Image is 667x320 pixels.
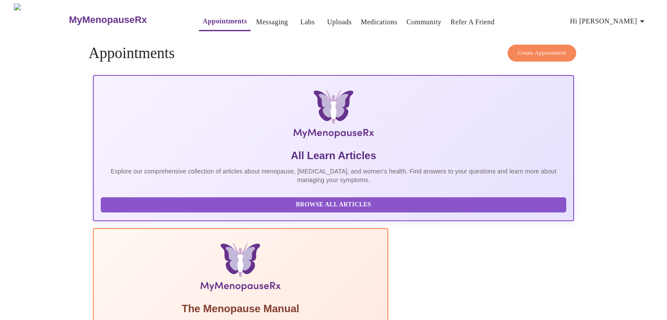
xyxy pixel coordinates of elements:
button: Labs [294,13,321,31]
h3: MyMenopauseRx [69,14,147,26]
button: Appointments [199,13,250,31]
button: Messaging [253,13,291,31]
h5: All Learn Articles [101,149,566,163]
p: Explore our comprehensive collection of articles about menopause, [MEDICAL_DATA], and women's hea... [101,167,566,184]
img: MyMenopauseRx Logo [14,3,68,36]
button: Community [403,13,445,31]
button: Medications [357,13,401,31]
button: Refer a Friend [447,13,499,31]
img: MyMenopauseRx Logo [173,90,494,142]
img: Menopause Manual [145,243,336,295]
a: MyMenopauseRx [68,5,182,35]
a: Uploads [327,16,352,28]
a: Medications [361,16,397,28]
a: Labs [300,16,315,28]
span: Browse All Articles [109,199,558,210]
button: Uploads [324,13,355,31]
button: Browse All Articles [101,197,566,212]
button: Hi [PERSON_NAME] [567,13,651,30]
h4: Appointments [89,45,578,62]
button: Create Appointment [508,45,576,62]
a: Refer a Friend [451,16,495,28]
a: Browse All Articles [101,200,568,208]
a: Community [406,16,442,28]
h5: The Menopause Manual [101,302,380,316]
a: Appointments [202,15,247,27]
a: Messaging [256,16,288,28]
span: Hi [PERSON_NAME] [570,15,647,27]
span: Create Appointment [518,48,566,58]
